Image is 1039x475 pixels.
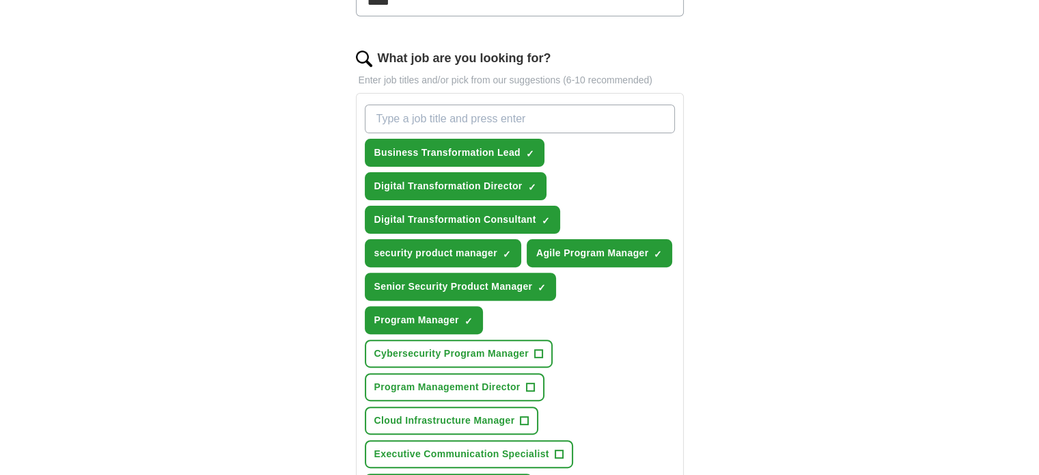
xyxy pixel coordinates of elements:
button: Executive Communication Specialist [365,440,573,468]
button: Business Transformation Lead✓ [365,139,544,167]
button: Digital Transformation Consultant✓ [365,206,560,234]
span: Program Manager [374,313,459,327]
span: ✓ [654,249,662,260]
input: Type a job title and press enter [365,105,675,133]
img: search.png [356,51,372,67]
button: Senior Security Product Manager✓ [365,273,557,301]
span: Program Management Director [374,380,521,394]
span: security product manager [374,246,497,260]
button: Digital Transformation Director✓ [365,172,546,200]
span: ✓ [503,249,511,260]
button: Program Management Director [365,373,544,401]
p: Enter job titles and/or pick from our suggestions (6-10 recommended) [356,73,684,87]
span: ✓ [526,148,534,159]
span: Agile Program Manager [536,246,649,260]
span: ✓ [528,182,536,193]
span: Senior Security Product Manager [374,280,533,294]
span: Digital Transformation Consultant [374,213,536,227]
button: Cybersecurity Program Manager [365,340,553,368]
button: Agile Program Manager✓ [527,239,673,267]
button: security product manager✓ [365,239,521,267]
label: What job are you looking for? [378,49,551,68]
span: Digital Transformation Director [374,179,523,193]
span: Business Transformation Lead [374,146,521,160]
button: Cloud Infrastructure Manager [365,407,539,435]
span: ✓ [465,316,473,327]
button: Program Manager✓ [365,306,483,334]
span: Executive Communication Specialist [374,447,549,461]
span: Cybersecurity Program Manager [374,347,529,361]
span: ✓ [538,282,546,293]
span: Cloud Infrastructure Manager [374,413,515,428]
span: ✓ [542,215,550,226]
